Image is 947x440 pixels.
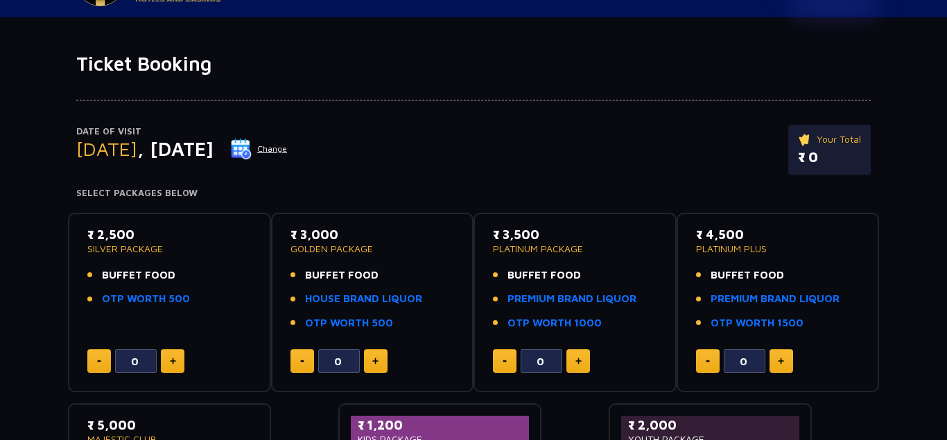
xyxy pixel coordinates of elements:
[503,360,507,362] img: minus
[290,244,455,254] p: GOLDEN PACKAGE
[87,244,252,254] p: SILVER PACKAGE
[711,267,784,283] span: BUFFET FOOD
[76,188,871,199] h4: Select Packages Below
[372,358,379,364] img: plus
[137,137,214,160] span: , [DATE]
[507,315,602,331] a: OTP WORTH 1000
[300,360,304,362] img: minus
[102,267,175,283] span: BUFFET FOOD
[696,244,860,254] p: PLATINUM PLUS
[493,244,657,254] p: PLATINUM PACKAGE
[798,147,861,168] p: ₹ 0
[575,358,582,364] img: plus
[102,291,190,307] a: OTP WORTH 500
[87,416,252,434] p: ₹ 5,000
[798,132,813,147] img: ticket
[290,225,455,244] p: ₹ 3,000
[493,225,657,244] p: ₹ 3,500
[628,416,792,434] p: ₹ 2,000
[305,315,393,331] a: OTP WORTH 500
[87,225,252,244] p: ₹ 2,500
[76,125,288,139] p: Date of Visit
[230,138,288,160] button: Change
[778,358,784,364] img: plus
[97,360,101,362] img: minus
[305,291,422,307] a: HOUSE BRAND LIQUOR
[711,291,840,307] a: PREMIUM BRAND LIQUOR
[507,267,581,283] span: BUFFET FOOD
[706,360,710,362] img: minus
[798,132,861,147] p: Your Total
[76,52,871,76] h1: Ticket Booking
[305,267,379,283] span: BUFFET FOOD
[76,137,137,160] span: [DATE]
[696,225,860,244] p: ₹ 4,500
[170,358,176,364] img: plus
[711,315,803,331] a: OTP WORTH 1500
[507,291,636,307] a: PREMIUM BRAND LIQUOR
[358,416,522,434] p: ₹ 1,200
